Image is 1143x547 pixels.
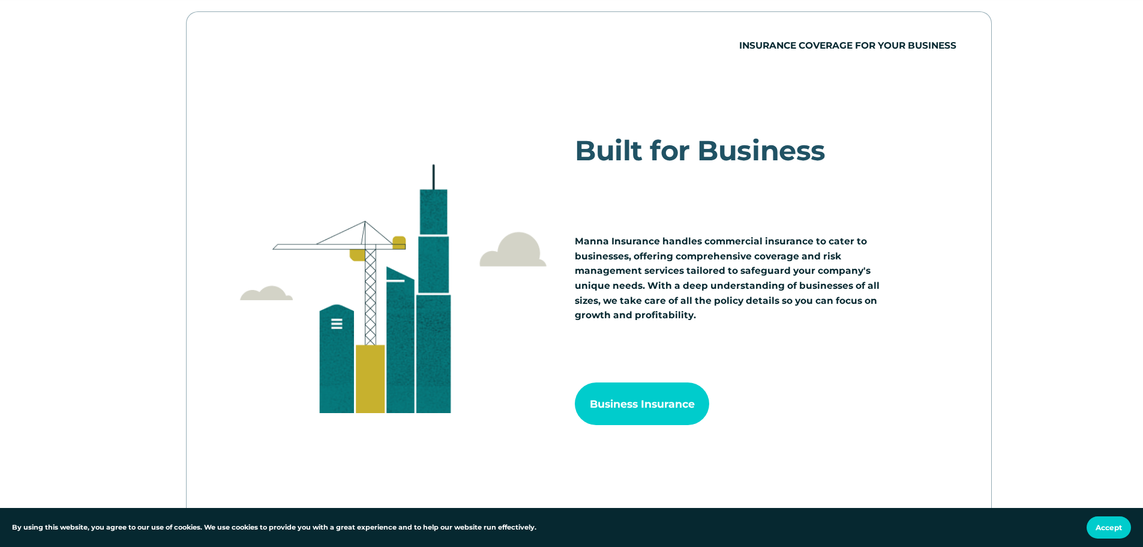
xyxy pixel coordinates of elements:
[1087,516,1131,539] button: Accept
[575,382,709,425] a: Business Insurance
[575,235,882,321] strong: Manna Insurance handles commercial insurance to cater to businesses, offering comprehensive cover...
[12,522,536,533] p: By using this website, you agree to our use of cookies. We use cookies to provide you with a grea...
[1096,523,1122,532] span: Accept
[575,133,826,168] span: Built for Business
[222,38,956,53] p: INSURANCE COVERAGE FOR YOUR BUSINESS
